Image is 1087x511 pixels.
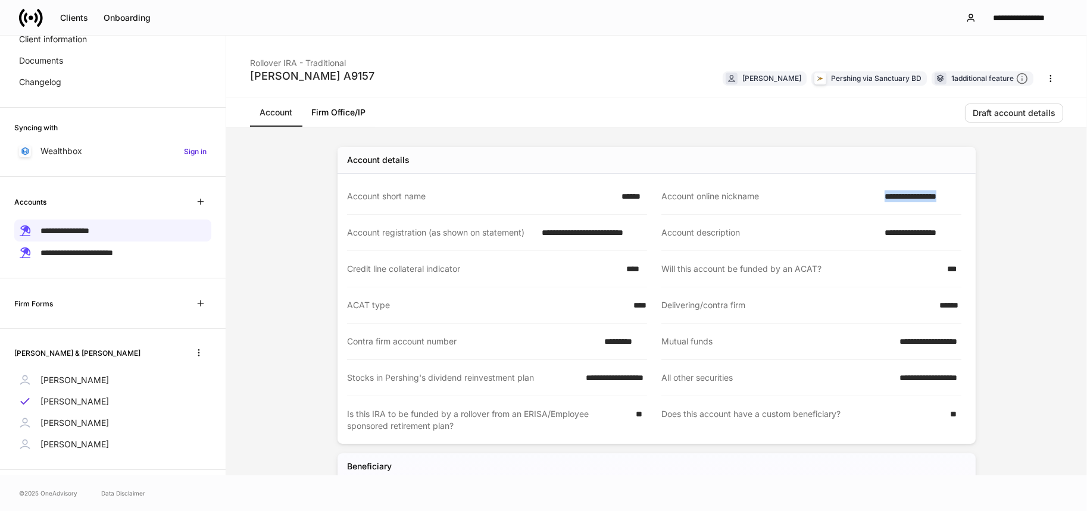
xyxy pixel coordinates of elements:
[250,98,302,127] a: Account
[347,227,535,239] div: Account registration (as shown on statement)
[14,29,211,50] a: Client information
[101,488,145,498] a: Data Disclaimer
[14,369,211,391] a: [PERSON_NAME]
[52,8,96,27] button: Clients
[40,145,82,157] p: Wealthbox
[661,299,932,311] div: Delivering/contra firm
[19,76,61,88] p: Changelog
[347,263,619,275] div: Credit line collateral indicator
[661,372,893,384] div: All other securities
[40,417,109,429] p: [PERSON_NAME]
[965,104,1063,123] button: Draft account details
[14,50,211,71] a: Documents
[184,146,207,157] h6: Sign in
[347,190,615,202] div: Account short name
[973,109,1055,117] div: Draft account details
[661,263,940,275] div: Will this account be funded by an ACAT?
[14,196,46,208] h6: Accounts
[14,412,211,434] a: [PERSON_NAME]
[104,14,151,22] div: Onboarding
[347,154,410,166] div: Account details
[14,391,211,412] a: [PERSON_NAME]
[347,460,392,472] h5: Beneficiary
[14,434,211,455] a: [PERSON_NAME]
[40,396,109,407] p: [PERSON_NAME]
[14,71,211,93] a: Changelog
[347,372,579,384] div: Stocks in Pershing's dividend reinvestment plan
[661,227,877,239] div: Account description
[14,140,211,162] a: WealthboxSign in
[661,190,877,202] div: Account online nickname
[302,98,375,127] a: Firm Office/IP
[250,69,374,83] div: [PERSON_NAME] A9157
[951,73,1028,85] div: 1 additional feature
[19,488,77,498] span: © 2025 OneAdvisory
[40,438,109,450] p: [PERSON_NAME]
[60,14,88,22] div: Clients
[661,408,943,432] div: Does this account have a custom beneficiary?
[14,298,53,309] h6: Firm Forms
[347,408,629,432] div: Is this IRA to be funded by a rollover from an ERISA/Employee sponsored retirement plan?
[250,50,374,69] div: Rollover IRA - Traditional
[831,73,922,84] div: Pershing via Sanctuary BD
[96,8,158,27] button: Onboarding
[19,55,63,67] p: Documents
[347,299,626,311] div: ACAT type
[661,336,893,347] div: Mutual funds
[40,374,109,386] p: [PERSON_NAME]
[14,347,140,359] h6: [PERSON_NAME] & [PERSON_NAME]
[742,73,801,84] div: [PERSON_NAME]
[19,33,87,45] p: Client information
[14,122,58,133] h6: Syncing with
[347,336,597,347] div: Contra firm account number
